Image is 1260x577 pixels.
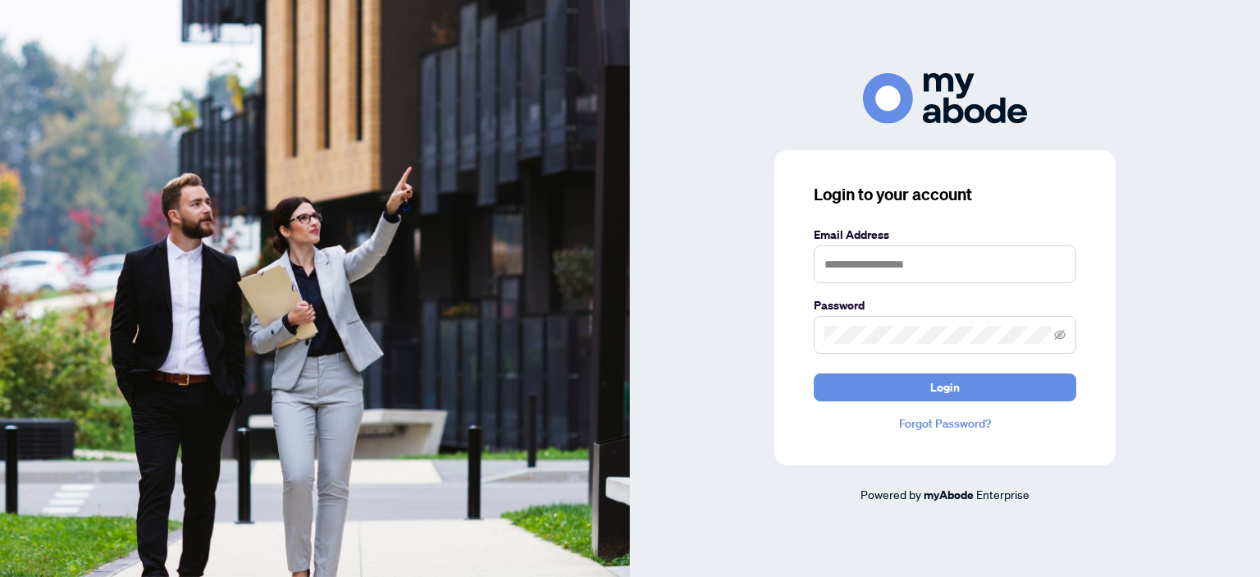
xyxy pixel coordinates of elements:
[814,226,1076,244] label: Email Address
[976,487,1029,501] span: Enterprise
[861,487,921,501] span: Powered by
[814,414,1076,433] a: Forgot Password?
[814,296,1076,314] label: Password
[814,183,1076,206] h3: Login to your account
[863,73,1027,123] img: ma-logo
[814,373,1076,401] button: Login
[1054,329,1066,341] span: eye-invisible
[924,486,974,504] a: myAbode
[930,374,960,401] span: Login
